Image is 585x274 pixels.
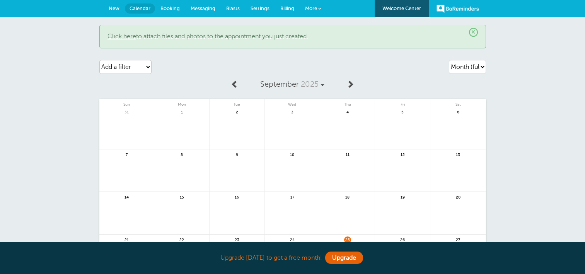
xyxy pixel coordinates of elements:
a: Calendar [125,3,155,14]
span: 27 [455,236,462,242]
span: Settings [251,5,269,11]
span: September [260,80,299,89]
span: 19 [399,194,406,200]
span: Billing [280,5,294,11]
span: 10 [289,151,296,157]
span: 9 [234,151,240,157]
a: Click here [107,33,136,40]
span: New [109,5,119,11]
span: 1 [178,109,185,115]
span: 22 [178,236,185,242]
span: 12 [399,151,406,157]
a: Upgrade [325,252,363,264]
span: 2 [234,109,240,115]
span: 21 [123,236,130,242]
span: 24 [289,236,296,242]
span: 17 [289,194,296,200]
span: Mon [154,99,209,107]
span: Wed [265,99,320,107]
span: 6 [455,109,462,115]
span: 7 [123,151,130,157]
span: 26 [399,236,406,242]
div: Upgrade [DATE] to get a free month! [99,250,486,266]
span: 3 [289,109,296,115]
a: September 2025 [242,76,342,93]
span: Messaging [191,5,215,11]
span: Sat [430,99,486,107]
span: Fri [375,99,430,107]
span: 8 [178,151,185,157]
span: 16 [234,194,240,200]
span: 14 [123,194,130,200]
p: to attach files and photos to the appointment you just created. [107,33,478,40]
span: 31 [123,109,130,115]
span: Tue [210,99,264,107]
span: Calendar [130,5,150,11]
span: 5 [399,109,406,115]
span: Blasts [226,5,240,11]
span: Thu [320,99,375,107]
span: Booking [160,5,180,11]
span: 4 [344,109,351,115]
span: 20 [455,194,462,200]
span: 2025 [301,80,319,89]
span: 13 [455,151,462,157]
span: 11 [344,151,351,157]
span: 15 [178,194,185,200]
span: × [469,28,478,37]
span: 18 [344,194,351,200]
span: More [305,5,317,11]
span: 23 [234,236,240,242]
span: 25 [344,236,351,242]
span: Sun [99,99,154,107]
